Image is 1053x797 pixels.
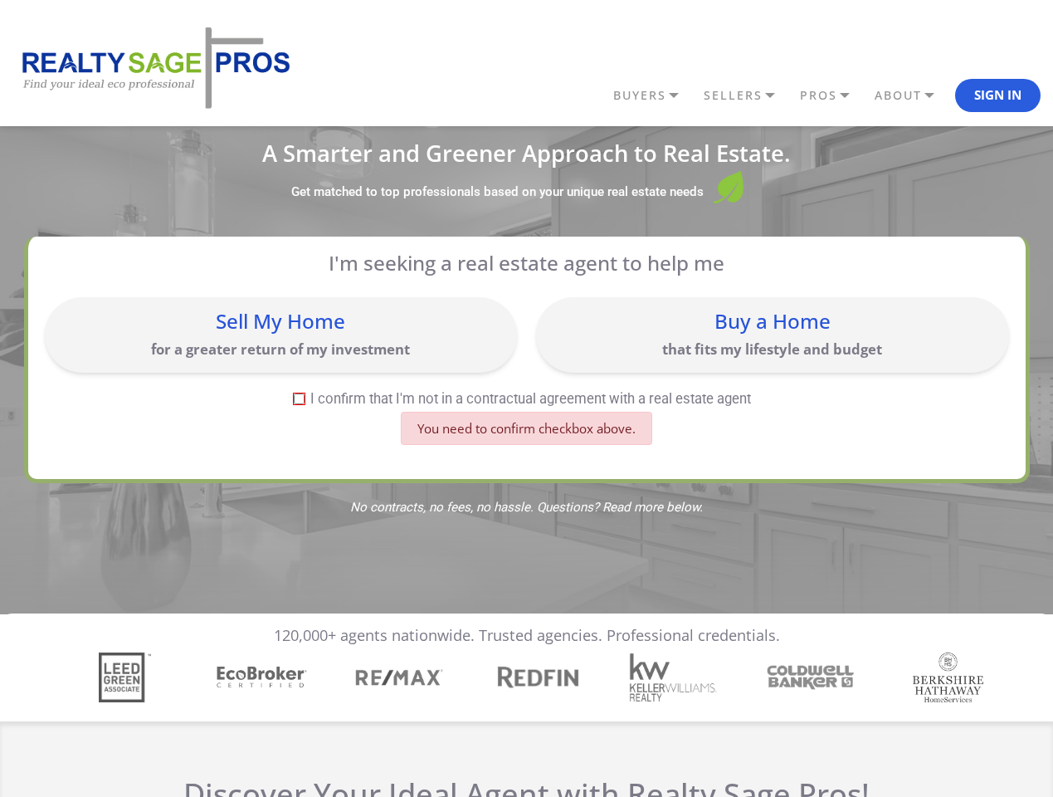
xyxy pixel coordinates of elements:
a: ABOUT [870,81,955,110]
img: Sponsor Logo: Coldwell Banker [763,662,859,693]
p: that fits my lifestyle and budget [544,340,1000,359]
div: 3 / 7 [361,653,450,702]
a: BUYERS [609,81,700,110]
input: I confirm that I'm not in a contractual agreement with a real estate agent [294,394,305,404]
a: SELLERS [700,81,796,110]
div: Sell My Home [53,311,509,331]
p: 120,000+ agents nationwide. Trusted agencies. Professional credentials. [274,627,780,645]
img: Sponsor Logo: Leed Green Associate [99,653,151,702]
label: I confirm that I'm not in a contractual agreement with a real estate agent [45,392,1001,406]
img: Sponsor Logo: Berkshire Hathaway [913,653,984,702]
img: Sponsor Logo: Remax [354,653,443,702]
img: Sponsor Logo: Redfin [489,662,584,692]
span: No contracts, no fees, no hassle. Questions? Read more below. [24,501,1030,514]
div: 6 / 7 [773,662,861,693]
label: Get matched to top professionals based on your unique real estate needs [291,184,704,201]
div: You need to confirm checkbox above. [401,412,652,445]
div: 1 / 7 [86,653,175,702]
h1: A Smarter and Greener Approach to Real Estate. [24,142,1030,164]
div: Buy a Home [544,311,1000,331]
button: Sign In [955,79,1041,112]
p: I'm seeking a real estate agent to help me [66,251,987,275]
div: 2 / 7 [224,663,313,692]
img: Sponsor Logo: Keller Williams Realty [629,653,718,702]
div: 5 / 7 [636,653,724,702]
div: 7 / 7 [909,653,998,702]
a: PROS [796,81,870,110]
img: REALTY SAGE PROS [12,25,295,111]
img: Sponsor Logo: Ecobroker [214,663,310,692]
div: 4 / 7 [498,662,587,692]
p: for a greater return of my investment [53,340,509,359]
